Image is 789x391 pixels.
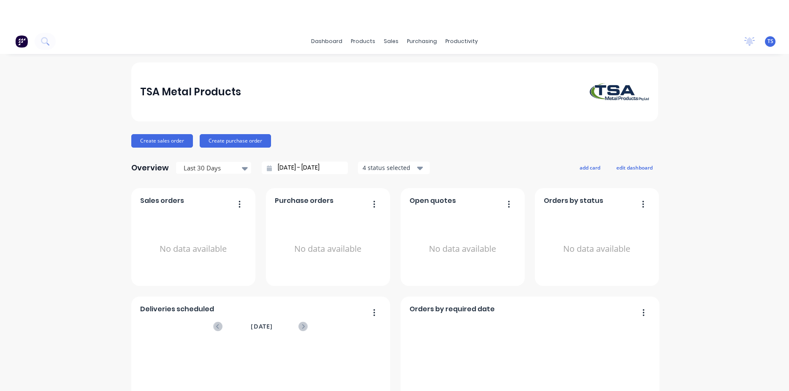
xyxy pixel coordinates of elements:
span: Sales orders [140,196,184,206]
span: Orders by required date [409,304,495,314]
div: Overview [131,159,169,176]
iframe: Intercom live chat [760,362,781,383]
button: Create sales order [131,134,193,148]
span: Orders by status [544,196,603,206]
div: products [347,35,380,48]
span: TS [767,38,773,45]
div: No data available [275,209,381,289]
div: No data available [140,209,246,289]
div: purchasing [403,35,441,48]
button: 4 status selected [358,162,430,174]
img: Factory [15,35,28,48]
div: productivity [441,35,482,48]
span: Deliveries scheduled [140,304,214,314]
a: dashboard [307,35,347,48]
button: add card [574,162,606,173]
img: TSA Metal Products [590,83,649,101]
button: edit dashboard [611,162,658,173]
span: Purchase orders [275,196,333,206]
button: Create purchase order [200,134,271,148]
div: No data available [409,209,515,289]
div: TSA Metal Products [140,84,241,100]
div: 4 status selected [363,163,416,172]
div: No data available [544,209,650,289]
span: [DATE] [251,322,273,331]
span: Open quotes [409,196,456,206]
div: sales [380,35,403,48]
